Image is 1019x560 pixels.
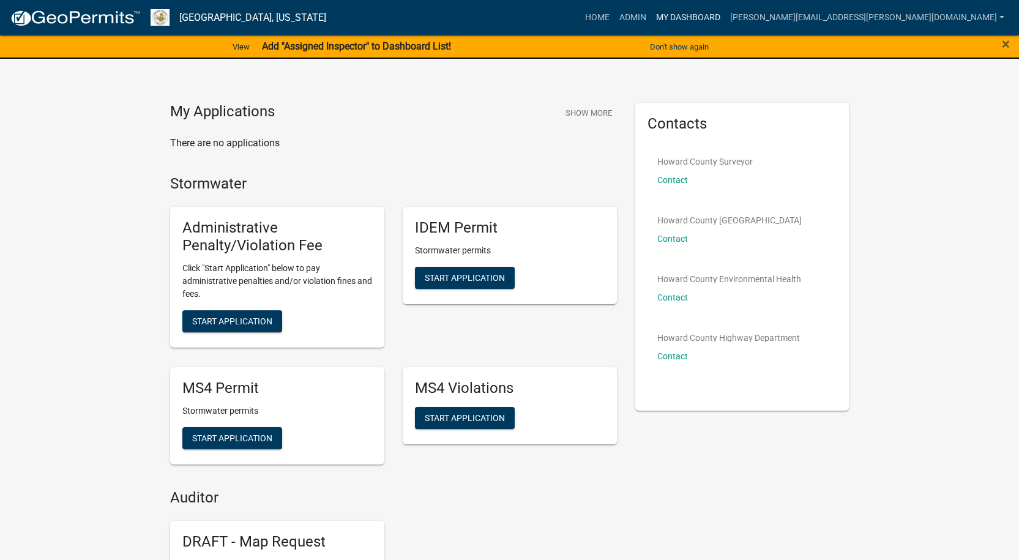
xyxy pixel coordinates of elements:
[657,293,688,302] a: Contact
[170,175,617,193] h4: Stormwater
[170,136,617,151] p: There are no applications
[192,433,272,442] span: Start Application
[657,334,800,342] p: Howard County Highway Department
[415,244,605,257] p: Stormwater permits
[262,40,451,52] strong: Add "Assigned Inspector" to Dashboard List!
[645,37,714,57] button: Don't show again
[415,219,605,237] h5: IDEM Permit
[657,157,753,166] p: Howard County Surveyor
[182,262,372,301] p: Click "Start Application" below to pay administrative penalties and/or violation fines and fees.
[657,234,688,244] a: Contact
[182,219,372,255] h5: Administrative Penalty/Violation Fee
[657,175,688,185] a: Contact
[657,275,801,283] p: Howard County Environmental Health
[651,6,725,29] a: My Dashboard
[580,6,614,29] a: Home
[415,379,605,397] h5: MS4 Violations
[657,216,802,225] p: Howard County [GEOGRAPHIC_DATA]
[182,405,372,417] p: Stormwater permits
[657,351,688,361] a: Contact
[182,379,372,397] h5: MS4 Permit
[425,413,505,422] span: Start Application
[182,427,282,449] button: Start Application
[192,316,272,326] span: Start Application
[561,103,617,123] button: Show More
[415,407,515,429] button: Start Application
[725,6,1009,29] a: [PERSON_NAME][EMAIL_ADDRESS][PERSON_NAME][DOMAIN_NAME]
[151,9,170,26] img: Howard County, Indiana
[182,533,372,551] h5: DRAFT - Map Request
[1002,35,1010,53] span: ×
[1002,37,1010,51] button: Close
[614,6,651,29] a: Admin
[170,103,275,121] h4: My Applications
[228,37,255,57] a: View
[170,489,617,507] h4: Auditor
[179,7,326,28] a: [GEOGRAPHIC_DATA], [US_STATE]
[182,310,282,332] button: Start Application
[415,267,515,289] button: Start Application
[648,115,837,133] h5: Contacts
[425,273,505,283] span: Start Application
